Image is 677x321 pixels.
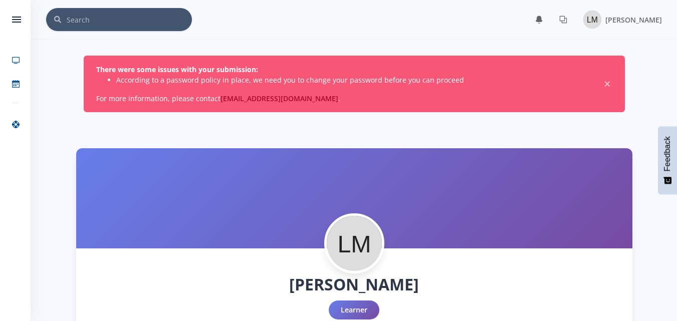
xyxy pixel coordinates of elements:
[116,75,588,85] li: According to a password policy in place, we need you to change your password before you can proceed
[658,126,677,194] button: Feedback - Show survey
[84,56,625,112] div: For more information, please contact .
[220,94,338,103] a: [EMAIL_ADDRESS][DOMAIN_NAME]
[663,136,672,171] span: Feedback
[327,216,382,271] img: Profile Picture
[583,11,601,29] img: Image placeholder
[67,8,192,31] input: Search
[602,79,612,89] span: ×
[605,15,662,25] span: [PERSON_NAME]
[96,65,258,74] strong: There were some issues with your submission:
[92,272,616,296] h1: [PERSON_NAME]
[602,79,612,89] button: Close
[575,9,662,31] a: Image placeholder [PERSON_NAME]
[329,300,379,319] div: Learner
